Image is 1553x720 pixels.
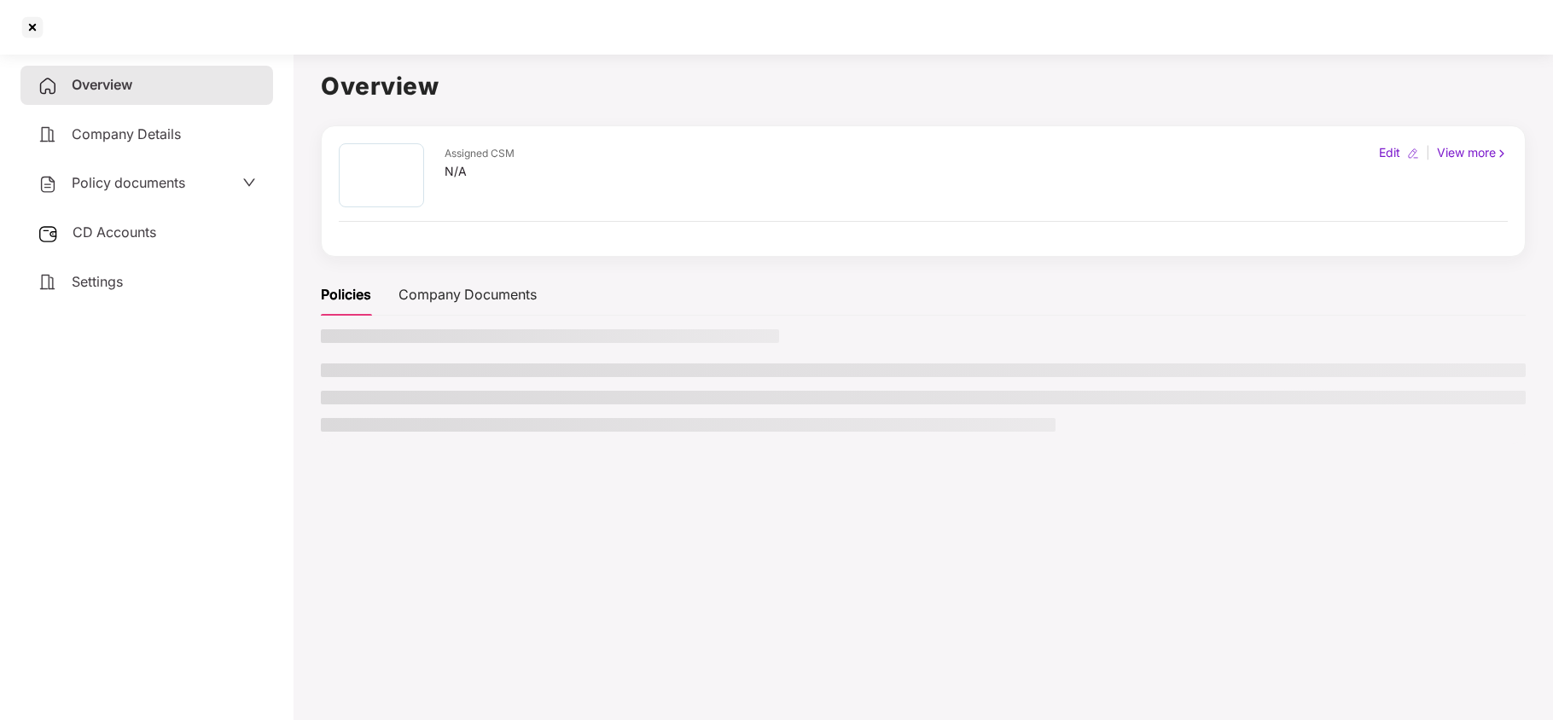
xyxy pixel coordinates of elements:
img: editIcon [1407,148,1419,160]
div: Edit [1376,143,1404,162]
div: View more [1434,143,1511,162]
span: Policy documents [72,174,185,191]
img: svg+xml;base64,PHN2ZyB4bWxucz0iaHR0cDovL3d3dy53My5vcmcvMjAwMC9zdmciIHdpZHRoPSIyNCIgaGVpZ2h0PSIyNC... [38,174,58,195]
img: svg+xml;base64,PHN2ZyB4bWxucz0iaHR0cDovL3d3dy53My5vcmcvMjAwMC9zdmciIHdpZHRoPSIyNCIgaGVpZ2h0PSIyNC... [38,272,58,293]
span: Company Details [72,125,181,142]
div: Assigned CSM [445,146,515,162]
div: | [1422,143,1434,162]
span: Settings [72,273,123,290]
span: CD Accounts [73,224,156,241]
img: svg+xml;base64,PHN2ZyB4bWxucz0iaHR0cDovL3d3dy53My5vcmcvMjAwMC9zdmciIHdpZHRoPSIyNCIgaGVpZ2h0PSIyNC... [38,76,58,96]
img: svg+xml;base64,PHN2ZyB4bWxucz0iaHR0cDovL3d3dy53My5vcmcvMjAwMC9zdmciIHdpZHRoPSIyNCIgaGVpZ2h0PSIyNC... [38,125,58,145]
span: down [242,176,256,189]
span: Overview [72,76,132,93]
img: rightIcon [1496,148,1508,160]
div: Company Documents [398,284,537,305]
div: N/A [445,162,515,181]
h1: Overview [321,67,1526,105]
img: svg+xml;base64,PHN2ZyB3aWR0aD0iMjUiIGhlaWdodD0iMjQiIHZpZXdCb3g9IjAgMCAyNSAyNCIgZmlsbD0ibm9uZSIgeG... [38,224,59,244]
div: Policies [321,284,371,305]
